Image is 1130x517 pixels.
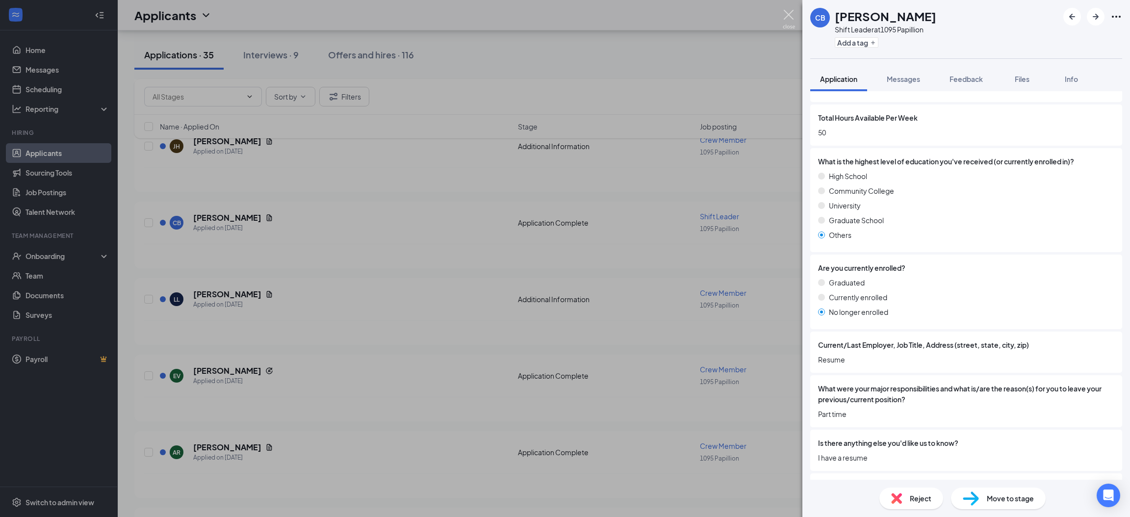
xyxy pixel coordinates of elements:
svg: ArrowLeftNew [1066,11,1078,23]
span: Files [1015,75,1029,83]
span: Are you currently enrolled? [818,262,905,273]
button: ArrowLeftNew [1063,8,1081,26]
span: Part time [818,409,1114,419]
div: Shift Leader at 1095 Papillion [835,25,936,34]
span: Info [1065,75,1078,83]
button: PlusAdd a tag [835,37,878,48]
span: Application [820,75,857,83]
span: No longer enrolled [829,307,888,317]
span: 50 [818,127,1114,138]
div: CB [815,13,825,23]
span: Currently enrolled [829,292,887,303]
span: Is there anything else you'd like us to know? [818,438,958,448]
span: University [829,200,861,211]
span: Current/Last Employer, Job Title, Address (street, state, city, zip) [818,339,1029,350]
span: Messages [887,75,920,83]
span: Graduate School [829,215,884,226]
span: Community College [829,185,894,196]
span: Others [829,230,851,240]
h1: [PERSON_NAME] [835,8,936,25]
span: High School [829,171,867,181]
svg: Plus [870,40,876,46]
span: Resume [818,354,1114,365]
span: Total Hours Available Per Week [818,112,918,123]
span: Reject [910,493,931,504]
span: Move to stage [987,493,1034,504]
span: I have a resume [818,452,1114,463]
span: Graduated [829,277,865,288]
span: What were your major responsibilities and what is/are the reason(s) for you to leave your previou... [818,383,1114,405]
svg: Ellipses [1110,11,1122,23]
div: Open Intercom Messenger [1097,484,1120,507]
span: Feedback [950,75,983,83]
button: ArrowRight [1087,8,1104,26]
span: What is the highest level of education you've received (or currently enrolled in)? [818,156,1074,167]
svg: ArrowRight [1090,11,1102,23]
